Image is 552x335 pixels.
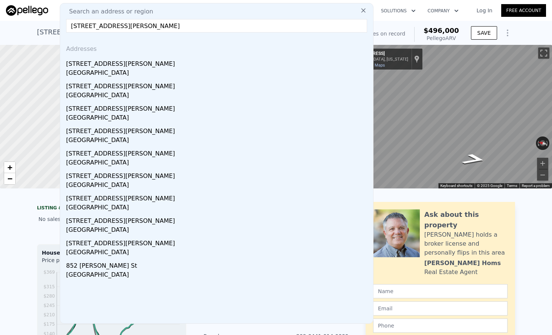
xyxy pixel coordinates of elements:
[7,163,12,172] span: +
[66,91,370,101] div: [GEOGRAPHIC_DATA]
[373,319,508,333] input: Phone
[452,151,496,167] path: Go South, Ketch Ct
[345,57,408,62] div: [GEOGRAPHIC_DATA], [US_STATE]
[424,268,478,277] div: Real Estate Agent
[66,124,370,136] div: [STREET_ADDRESS][PERSON_NAME]
[66,158,370,169] div: [GEOGRAPHIC_DATA]
[373,301,508,316] input: Email
[345,51,408,57] div: [STREET_ADDRESS]
[66,136,370,146] div: [GEOGRAPHIC_DATA]
[66,181,370,191] div: [GEOGRAPHIC_DATA]
[66,191,370,203] div: [STREET_ADDRESS][PERSON_NAME]
[43,284,55,289] tspan: $315
[66,213,370,225] div: [STREET_ADDRESS][PERSON_NAME]
[375,4,422,18] button: Solutions
[66,169,370,181] div: [STREET_ADDRESS][PERSON_NAME]
[537,158,548,169] button: Zoom in
[66,203,370,213] div: [GEOGRAPHIC_DATA]
[42,256,112,268] div: Price per Square Foot
[536,139,550,148] button: Reset the view
[537,169,548,181] button: Zoom out
[4,173,15,184] a: Zoom out
[507,184,517,188] a: Terms
[37,212,186,226] div: No sales history record for this property.
[66,258,370,270] div: 852 [PERSON_NAME] St
[471,26,497,40] button: SAVE
[66,270,370,281] div: [GEOGRAPHIC_DATA]
[4,162,15,173] a: Zoom in
[424,259,501,268] div: [PERSON_NAME] Homs
[66,68,370,79] div: [GEOGRAPHIC_DATA]
[500,25,515,40] button: Show Options
[342,45,552,188] div: Street View
[501,4,546,17] a: Free Account
[43,270,55,275] tspan: $369
[424,230,508,257] div: [PERSON_NAME] holds a broker license and personally flips in this area
[536,136,540,150] button: Rotate counterclockwise
[66,101,370,113] div: [STREET_ADDRESS][PERSON_NAME]
[63,7,153,16] span: Search an address or region
[468,7,501,14] a: Log In
[424,27,459,34] span: $496,000
[43,312,55,317] tspan: $210
[42,249,182,256] div: Houses Median Sale
[424,209,508,230] div: Ask about this property
[37,27,216,37] div: [STREET_ADDRESS] , [GEOGRAPHIC_DATA] , CA 95621
[37,205,186,212] div: LISTING & SALE HISTORY
[66,56,370,68] div: [STREET_ADDRESS][PERSON_NAME]
[422,4,465,18] button: Company
[6,5,48,16] img: Pellego
[538,47,549,59] button: Toggle fullscreen view
[66,113,370,124] div: [GEOGRAPHIC_DATA]
[440,183,472,188] button: Keyboard shortcuts
[66,146,370,158] div: [STREET_ADDRESS][PERSON_NAME]
[63,39,370,56] div: Addresses
[66,236,370,248] div: [STREET_ADDRESS][PERSON_NAME]
[546,136,550,150] button: Rotate clockwise
[43,303,55,308] tspan: $245
[43,293,55,299] tspan: $280
[66,79,370,91] div: [STREET_ADDRESS][PERSON_NAME]
[522,184,550,188] a: Report a problem
[414,55,419,63] a: Show location on map
[43,322,55,327] tspan: $175
[342,45,552,188] div: Map
[477,184,502,188] span: © 2025 Google
[424,34,459,42] div: Pellego ARV
[373,284,508,298] input: Name
[66,19,367,33] input: Enter an address, city, region, neighborhood or zip code
[7,174,12,183] span: −
[66,248,370,258] div: [GEOGRAPHIC_DATA]
[66,225,370,236] div: [GEOGRAPHIC_DATA]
